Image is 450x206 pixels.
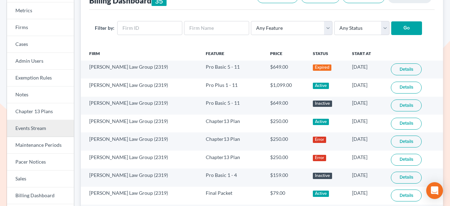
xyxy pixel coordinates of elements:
input: Firm Name [184,21,249,35]
a: Billing Dashboard [7,187,74,204]
a: Details [391,118,422,130]
div: Error [313,155,326,161]
a: Notes [7,87,74,103]
input: Firm ID [117,21,182,35]
td: $649.00 [265,61,307,78]
td: [PERSON_NAME] Law Group (2319) [81,115,200,132]
td: $79.00 [265,187,307,205]
th: Start At [346,47,385,61]
td: Pro Basic 1 - 4 [200,169,265,186]
td: $1,099.00 [265,78,307,96]
a: Exemption Rules [7,70,74,87]
td: [DATE] [346,132,385,150]
div: Expired [313,64,332,71]
a: Details [391,82,422,94]
td: Pro Plus 1 - 11 [200,78,265,96]
td: $250.00 [265,132,307,150]
th: Status [307,47,347,61]
a: Chapter 13 Plans [7,103,74,120]
a: Pacer Notices [7,154,74,171]
div: Error [313,137,326,143]
a: Details [391,154,422,166]
a: Details [391,99,422,111]
td: [DATE] [346,169,385,186]
a: Admin Users [7,53,74,70]
label: Filter by: [95,24,114,32]
td: Chapter13 Plan [200,151,265,169]
td: [DATE] [346,187,385,205]
th: Firm [81,47,200,61]
div: Active [313,191,329,197]
a: Firms [7,19,74,36]
td: $159.00 [265,169,307,186]
a: Details [391,172,422,184]
td: [PERSON_NAME] Law Group (2319) [81,151,200,169]
a: Events Stream [7,120,74,137]
td: [DATE] [346,97,385,115]
th: Price [265,47,307,61]
td: Final Packet [200,187,265,205]
a: Metrics [7,2,74,19]
td: [DATE] [346,115,385,132]
td: $250.00 [265,115,307,132]
a: Details [391,190,422,201]
a: Details [391,136,422,147]
div: Open Intercom Messenger [426,182,443,199]
td: [PERSON_NAME] Law Group (2319) [81,169,200,186]
div: Active [313,83,329,89]
td: [DATE] [346,78,385,96]
td: [DATE] [346,151,385,169]
input: Go [391,21,422,35]
td: $250.00 [265,151,307,169]
td: [PERSON_NAME] Law Group (2319) [81,187,200,205]
a: Maintenance Periods [7,137,74,154]
td: Chapter13 Plan [200,115,265,132]
a: Details [391,63,422,75]
td: Pro Basic 5 - 11 [200,97,265,115]
td: Chapter13 Plan [200,132,265,150]
td: [PERSON_NAME] Law Group (2319) [81,61,200,78]
td: [PERSON_NAME] Law Group (2319) [81,132,200,150]
div: Inactive [313,101,332,107]
td: $649.00 [265,97,307,115]
a: Cases [7,36,74,53]
td: [PERSON_NAME] Law Group (2319) [81,97,200,115]
td: [DATE] [346,61,385,78]
div: Inactive [313,173,332,179]
a: Sales [7,171,74,187]
th: Feature [200,47,265,61]
td: [PERSON_NAME] Law Group (2319) [81,78,200,96]
td: Pro Basic 5 - 11 [200,61,265,78]
div: Active [313,119,329,125]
